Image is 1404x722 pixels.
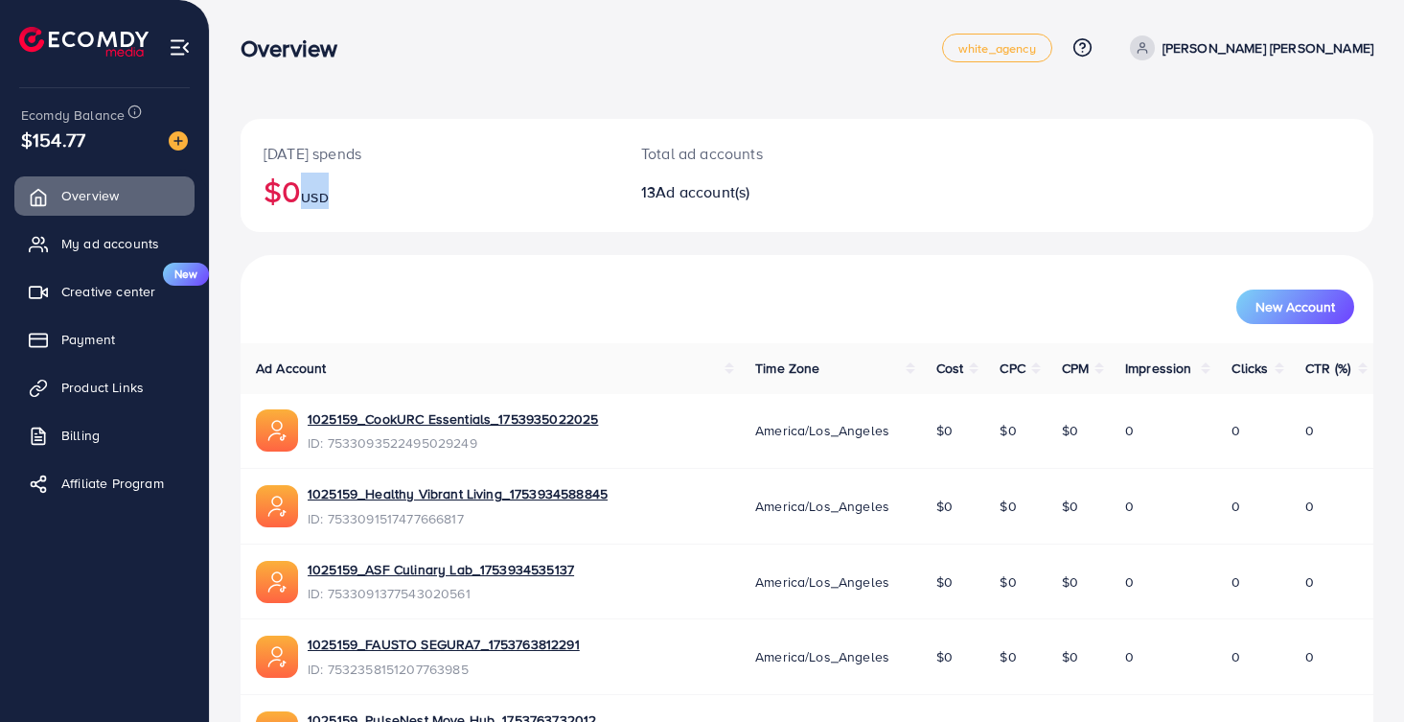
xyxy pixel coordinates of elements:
span: $0 [1000,572,1016,592]
span: Creative center [61,282,155,301]
img: ic-ads-acc.e4c84228.svg [256,561,298,603]
a: Creative centerNew [14,272,195,311]
img: image [169,131,188,151]
a: Affiliate Program [14,464,195,502]
img: ic-ads-acc.e4c84228.svg [256,636,298,678]
span: CPM [1062,359,1089,378]
h2: $0 [264,173,595,209]
span: $0 [1000,421,1016,440]
span: ID: 7532358151207763985 [308,660,580,679]
span: Overview [61,186,119,205]
p: [DATE] spends [264,142,595,165]
a: Overview [14,176,195,215]
h2: 13 [641,183,879,201]
span: Impression [1125,359,1192,378]
span: 0 [1125,647,1134,666]
span: white_agency [958,42,1036,55]
span: 0 [1231,497,1240,516]
span: America/Los_Angeles [755,421,889,440]
span: $0 [1000,647,1016,666]
a: My ad accounts [14,224,195,263]
span: New Account [1255,300,1335,314]
span: 0 [1305,572,1314,592]
span: 0 [1125,572,1134,592]
span: $0 [936,647,953,666]
span: $0 [936,497,953,516]
span: Payment [61,330,115,349]
a: 1025159_CookURC Essentials_1753935022025 [308,409,598,429]
span: Affiliate Program [61,474,164,493]
span: Time Zone [755,359,819,378]
a: [PERSON_NAME] [PERSON_NAME] [1122,35,1373,60]
iframe: Chat [1323,636,1390,708]
span: $0 [936,572,953,592]
img: ic-ads-acc.e4c84228.svg [256,409,298,452]
span: $0 [936,421,953,440]
span: Product Links [61,378,144,397]
h3: Overview [241,35,353,62]
span: 0 [1125,421,1134,440]
span: $0 [1062,497,1078,516]
a: Product Links [14,368,195,407]
span: 0 [1305,421,1314,440]
span: CPC [1000,359,1024,378]
span: 0 [1305,497,1314,516]
span: America/Los_Angeles [755,497,889,516]
span: 0 [1231,647,1240,666]
span: $0 [1062,421,1078,440]
span: Ecomdy Balance [21,105,125,125]
span: Clicks [1231,359,1268,378]
img: menu [169,36,191,58]
p: [PERSON_NAME] [PERSON_NAME] [1162,36,1373,59]
span: ID: 7533091517477666817 [308,509,608,528]
span: $154.77 [21,126,85,153]
a: 1025159_FAUSTO SEGURA7_1753763812291 [308,635,580,654]
span: USD [301,188,328,207]
span: New [163,263,209,286]
span: America/Los_Angeles [755,647,889,666]
a: Payment [14,320,195,359]
a: 1025159_ASF Culinary Lab_1753934535137 [308,560,574,579]
span: America/Los_Angeles [755,572,889,592]
span: 0 [1125,497,1134,516]
span: 0 [1305,647,1314,666]
a: Billing [14,416,195,454]
span: Ad Account [256,359,327,378]
button: New Account [1236,290,1354,324]
span: $0 [1062,647,1078,666]
span: ID: 7533093522495029249 [308,433,598,453]
span: My ad accounts [61,234,159,253]
span: $0 [1062,572,1078,592]
span: Billing [61,426,100,445]
span: 0 [1231,572,1240,592]
a: white_agency [942,34,1052,62]
span: $0 [1000,497,1016,516]
p: Total ad accounts [641,142,879,165]
span: Cost [936,359,964,378]
span: 0 [1231,421,1240,440]
a: 1025159_Healthy Vibrant Living_1753934588845 [308,484,608,503]
span: ID: 7533091377543020561 [308,584,574,603]
img: logo [19,27,149,57]
span: CTR (%) [1305,359,1350,378]
span: Ad account(s) [656,181,749,202]
img: ic-ads-acc.e4c84228.svg [256,485,298,527]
